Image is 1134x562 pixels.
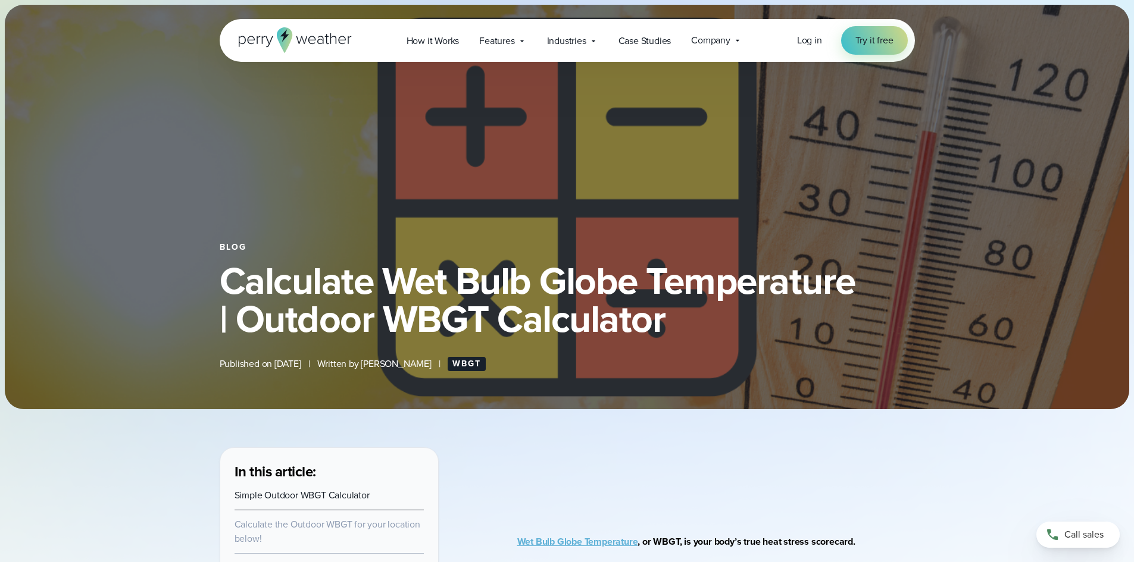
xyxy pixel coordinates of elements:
span: Call sales [1064,528,1104,542]
a: Simple Outdoor WBGT Calculator [235,488,370,502]
a: Calculate the Outdoor WBGT for your location below! [235,517,420,545]
span: Industries [547,34,586,48]
strong: , or WBGT, is your body’s true heat stress scorecard. [517,535,855,548]
iframe: WBGT Explained: Listen as we break down all you need to know about WBGT Video [552,447,880,497]
span: Try it free [855,33,894,48]
span: How it Works [407,34,460,48]
h1: Calculate Wet Bulb Globe Temperature | Outdoor WBGT Calculator [220,262,915,338]
span: Published on [DATE] [220,357,301,371]
a: Log in [797,33,822,48]
h3: In this article: [235,462,424,481]
span: Features [479,34,514,48]
a: Call sales [1036,522,1120,548]
a: WBGT [448,357,486,371]
a: How it Works [396,29,470,53]
span: Written by [PERSON_NAME] [317,357,432,371]
span: | [308,357,310,371]
a: Case Studies [608,29,682,53]
span: | [439,357,441,371]
span: Case Studies [618,34,671,48]
span: Log in [797,33,822,47]
a: Try it free [841,26,908,55]
a: Wet Bulb Globe Temperature [517,535,638,548]
div: Blog [220,243,915,252]
span: Company [691,33,730,48]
